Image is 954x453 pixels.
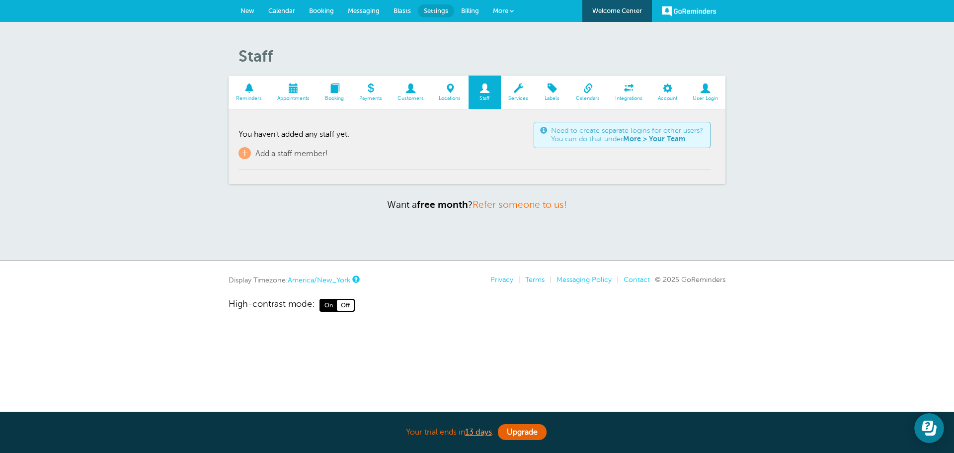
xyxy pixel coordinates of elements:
[490,275,513,283] a: Privacy
[525,275,545,283] a: Terms
[229,199,725,210] p: Want a ?
[318,76,352,109] a: Booking
[685,76,725,109] a: User Login
[690,95,720,101] span: User Login
[229,76,270,109] a: Reminders
[436,95,464,101] span: Locations
[238,147,328,159] a: + Add a staff member!
[270,76,318,109] a: Appointments
[348,7,380,14] span: Messaging
[351,76,390,109] a: Payments
[545,275,552,284] li: |
[473,199,567,210] a: Refer someone to us!
[394,7,411,14] span: Blasts
[234,95,265,101] span: Reminders
[309,7,334,14] span: Booking
[623,135,685,143] a: More > Your Team
[541,95,563,101] span: Labels
[613,95,645,101] span: Integrations
[461,7,479,14] span: Billing
[352,276,358,282] a: This is the timezone being used to display dates and times to you on this device. Click the timez...
[608,76,650,109] a: Integrations
[322,95,347,101] span: Booking
[229,422,725,443] div: Your trial ends in .
[229,299,725,312] a: High-contrast mode: On Off
[498,424,547,440] a: Upgrade
[556,275,612,283] a: Messaging Policy
[650,76,685,109] a: Account
[238,147,251,159] span: +
[501,76,536,109] a: Services
[424,7,448,14] span: Settings
[612,275,619,284] li: |
[551,126,704,144] span: Need to create separate logins for other users? You can do that under .
[536,76,568,109] a: Labels
[337,300,354,311] span: Off
[493,7,508,14] span: More
[431,76,469,109] a: Locations
[356,95,385,101] span: Payments
[655,95,680,101] span: Account
[275,95,313,101] span: Appointments
[573,95,603,101] span: Calendars
[288,276,350,284] a: America/New_York
[240,7,254,14] span: New
[255,149,328,158] span: Add a staff member!
[395,95,426,101] span: Customers
[506,95,531,101] span: Services
[474,95,496,101] span: Staff
[914,413,944,443] iframe: Resource center
[417,199,468,210] strong: free month
[568,76,608,109] a: Calendars
[229,299,315,312] span: High-contrast mode:
[390,76,431,109] a: Customers
[465,428,492,437] a: 13 days
[655,275,725,283] span: © 2025 GoReminders
[229,275,358,284] div: Display Timezone:
[513,275,520,284] li: |
[238,130,711,139] p: You haven't added any staff yet.
[624,275,650,283] a: Contact
[418,4,454,17] a: Settings
[268,7,295,14] span: Calendar
[238,47,725,66] h1: Staff
[320,300,337,311] span: On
